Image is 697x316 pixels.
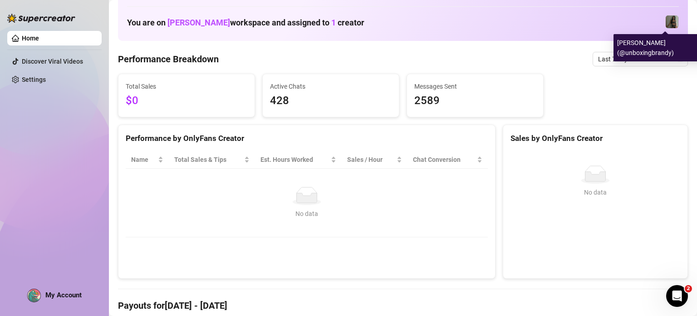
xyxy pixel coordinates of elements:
span: $0 [126,92,247,110]
th: Name [126,151,169,169]
img: ACg8ocLH8y8Hjn4T_QTvg5XY7MFZASY8msUbUcpSgEw_6rPxXmETjQU=s96-c [28,289,40,302]
a: Discover Viral Videos [22,58,83,65]
div: Est. Hours Worked [260,155,329,165]
img: logo-BBDzfeDw.svg [7,14,75,23]
span: Messages Sent [414,81,536,91]
span: 1 [331,18,336,27]
th: Chat Conversion [407,151,488,169]
span: Chat Conversion [413,155,476,165]
span: Active Chats [270,81,392,91]
span: 2589 [414,92,536,110]
span: 2 [685,285,692,292]
span: My Account [45,291,82,299]
h4: Payouts for [DATE] - [DATE] [118,299,688,312]
span: Sales / Hour [347,155,394,165]
div: Sales by OnlyFans Creator [510,132,680,145]
h1: You are on workspace and assigned to creator [127,18,364,28]
span: [PERSON_NAME] [167,18,230,27]
span: 428 [270,92,392,110]
span: Last 7 days [598,52,682,66]
span: Total Sales & Tips [174,155,242,165]
div: No data [514,187,677,197]
div: Performance by OnlyFans Creator [126,132,488,145]
span: Total Sales [126,81,247,91]
img: Brandy [666,15,678,28]
span: Name [131,155,156,165]
a: Home [22,35,39,42]
th: Total Sales & Tips [169,151,255,169]
th: Sales / Hour [342,151,407,169]
div: No data [135,209,479,219]
h4: Performance Breakdown [118,53,219,65]
iframe: Intercom live chat [666,285,688,307]
a: Settings [22,76,46,83]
